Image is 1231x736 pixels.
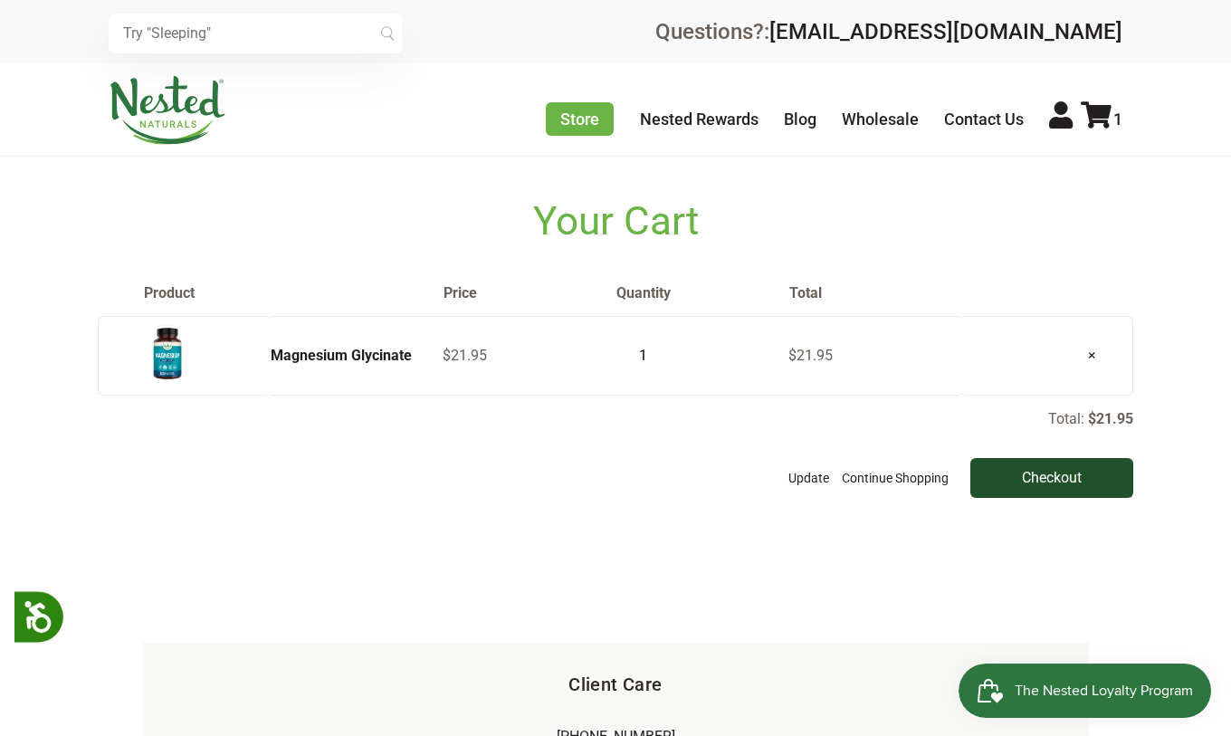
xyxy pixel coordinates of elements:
[970,458,1133,498] input: Checkout
[1074,332,1111,378] a: ×
[98,284,443,302] th: Product
[443,284,615,302] th: Price
[788,284,961,302] th: Total
[109,76,226,145] img: Nested Naturals
[769,19,1122,44] a: [EMAIL_ADDRESS][DOMAIN_NAME]
[784,458,834,498] button: Update
[959,664,1213,718] iframe: Button to open loyalty program pop-up
[271,347,412,364] a: Magnesium Glycinate
[443,347,487,364] span: $21.95
[837,458,953,498] a: Continue Shopping
[546,102,614,136] a: Store
[640,110,759,129] a: Nested Rewards
[615,284,788,302] th: Quantity
[1113,110,1122,129] span: 1
[784,110,816,129] a: Blog
[1081,110,1122,129] a: 1
[109,14,402,53] input: Try "Sleeping"
[944,110,1024,129] a: Contact Us
[98,198,1133,244] h1: Your Cart
[145,324,190,383] img: Magnesium Glycinate - USA
[655,21,1122,43] div: Questions?:
[842,110,919,129] a: Wholesale
[788,347,833,364] span: $21.95
[172,672,1060,697] h5: Client Care
[1088,410,1133,427] p: $21.95
[98,409,1133,498] div: Total:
